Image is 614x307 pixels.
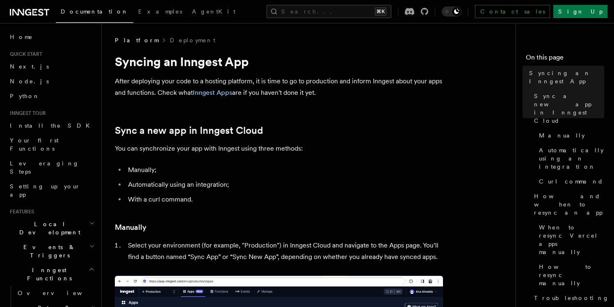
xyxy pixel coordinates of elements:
li: Automatically using an integration; [126,179,443,190]
span: Your first Functions [10,137,59,152]
button: Inngest Functions [7,263,96,286]
span: Overview [18,290,102,296]
span: Home [10,33,33,41]
a: Overview [14,286,96,300]
a: Setting up your app [7,179,96,202]
a: When to resync Vercel apps manually [536,220,604,259]
span: Inngest tour [7,110,46,117]
a: Sync a new app in Inngest Cloud [115,125,263,136]
a: Home [7,30,96,44]
a: Manually [536,128,604,143]
p: You can synchronize your app with Inngest using three methods: [115,143,443,154]
a: How and when to resync an app [531,189,604,220]
a: AgentKit [187,2,240,22]
a: Python [7,89,96,103]
span: Syncing an Inngest App [529,69,604,85]
span: Leveraging Steps [10,160,79,175]
span: Install the SDK [10,122,95,129]
span: Inngest Functions [7,266,89,282]
a: Automatically using an integration [536,143,604,174]
a: Your first Functions [7,133,96,156]
a: Contact sales [475,5,550,18]
span: Quick start [7,51,42,57]
a: Documentation [56,2,133,23]
li: Manually; [126,164,443,176]
a: Troubleshooting [531,291,604,305]
h4: On this page [526,53,604,66]
a: Install the SDK [7,118,96,133]
h1: Syncing an Inngest App [115,54,443,69]
span: Automatically using an integration [539,146,604,171]
span: Curl command [539,177,603,186]
span: Troubleshooting [534,294,609,302]
a: Next.js [7,59,96,74]
li: With a curl command. [126,194,443,205]
a: Examples [133,2,187,22]
span: Local Development [7,220,89,236]
span: Manually [539,131,585,140]
span: Setting up your app [10,183,80,198]
a: Deployment [170,36,215,44]
span: When to resync Vercel apps manually [539,223,604,256]
button: Search...⌘K [267,5,391,18]
span: Python [10,93,40,99]
a: How to resync manually [536,259,604,291]
span: How to resync manually [539,263,604,287]
kbd: ⌘K [375,7,386,16]
span: How and when to resync an app [534,192,604,217]
a: Node.js [7,74,96,89]
a: Manually [115,222,146,233]
button: Toggle dark mode [442,7,461,16]
span: AgentKit [192,8,235,15]
span: Examples [138,8,182,15]
span: Documentation [61,8,128,15]
a: Sync a new app in Inngest Cloud [531,89,604,128]
a: Syncing an Inngest App [526,66,604,89]
p: After deploying your code to a hosting platform, it is time to go to production and inform Innges... [115,76,443,99]
span: Node.js [10,78,49,85]
span: Platform [115,36,158,44]
a: Curl command [536,174,604,189]
span: Features [7,208,34,215]
button: Local Development [7,217,96,240]
li: Select your environment (for example, "Production") in Inngest Cloud and navigate to the Apps pag... [126,240,443,263]
a: Leveraging Steps [7,156,96,179]
span: Sync a new app in Inngest Cloud [534,92,604,125]
a: Sign Up [553,5,607,18]
span: Events & Triggers [7,243,89,259]
span: Next.js [10,63,49,70]
button: Events & Triggers [7,240,96,263]
a: Inngest Apps [193,89,232,96]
